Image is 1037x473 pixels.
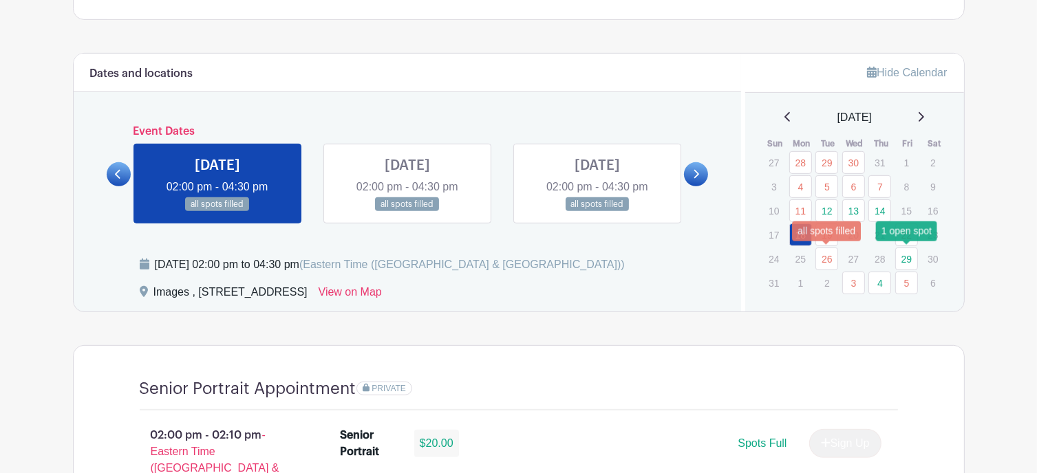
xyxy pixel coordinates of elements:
p: 31 [762,272,785,294]
th: Tue [815,137,842,151]
p: 2 [921,152,944,173]
th: Wed [842,137,868,151]
p: 16 [921,200,944,221]
p: 21 [868,224,891,245]
div: $20.00 [414,430,459,457]
a: 14 [868,199,891,222]
a: 6 [842,175,865,198]
span: (Eastern Time ([GEOGRAPHIC_DATA] & [GEOGRAPHIC_DATA])) [299,258,625,270]
th: Sat [921,137,948,151]
p: 17 [762,224,785,245]
a: 29 [895,247,918,270]
div: all spots filled [792,221,861,241]
h4: Senior Portrait Appointment [140,379,356,399]
a: Hide Calendar [867,67,947,78]
p: 1 [895,152,918,173]
th: Thu [868,137,895,151]
p: 27 [762,152,785,173]
div: [DATE] 02:00 pm to 04:30 pm [155,256,625,273]
p: 1 [789,272,812,294]
p: 28 [868,248,891,269]
a: 5 [815,175,838,198]
p: 10 [762,200,785,221]
a: 4 [789,175,812,198]
a: 28 [789,151,812,174]
th: Mon [789,137,815,151]
a: 13 [842,199,865,222]
th: Fri [895,137,921,151]
a: 26 [815,247,838,270]
span: Spots Full [738,437,787,449]
div: 1 open spot [876,221,937,241]
a: 4 [868,272,891,294]
p: 9 [921,176,944,197]
h6: Dates and locations [90,67,193,80]
a: 5 [895,272,918,294]
p: 2 [815,272,838,294]
div: Senior Portrait [340,427,398,460]
span: PRIVATE [372,384,406,393]
a: View on Map [319,284,382,306]
p: 24 [762,248,785,269]
p: 31 [868,152,891,173]
div: Images , [STREET_ADDRESS] [153,284,308,306]
a: 7 [868,175,891,198]
a: 18 [789,223,812,246]
a: 30 [842,151,865,174]
span: [DATE] [837,109,872,126]
p: 8 [895,176,918,197]
h6: Event Dates [131,125,685,138]
a: 11 [789,199,812,222]
p: 27 [842,248,865,269]
p: 30 [921,248,944,269]
p: 3 [762,176,785,197]
th: Sun [762,137,789,151]
p: 25 [789,248,812,269]
a: 3 [842,272,865,294]
p: 15 [895,200,918,221]
p: 6 [921,272,944,294]
a: 12 [815,199,838,222]
a: 29 [815,151,838,174]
